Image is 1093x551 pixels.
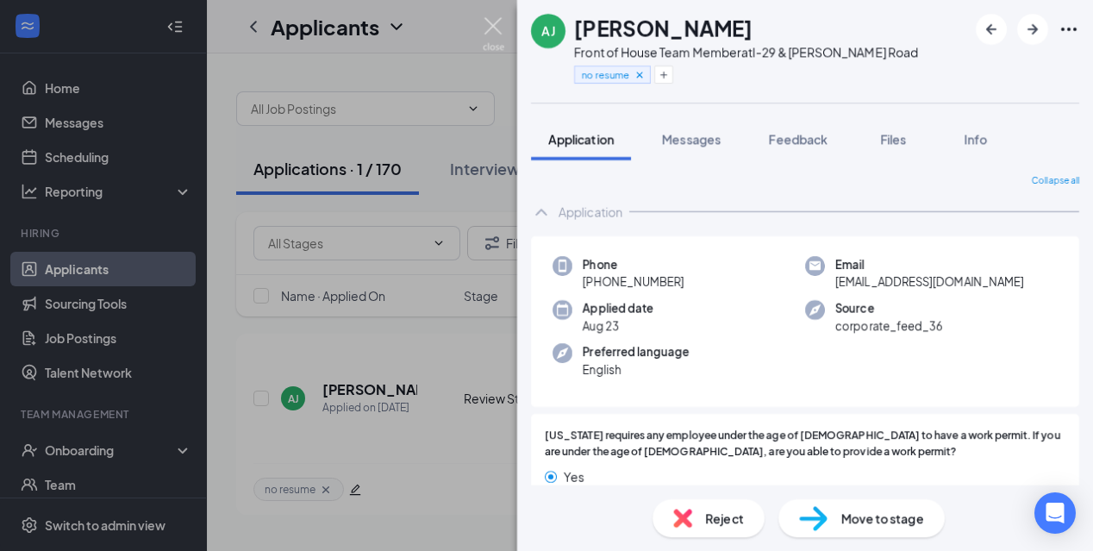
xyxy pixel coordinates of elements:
[582,67,629,82] span: no resume
[835,256,1024,273] span: Email
[564,467,584,486] span: Yes
[583,256,684,273] span: Phone
[1034,492,1076,534] div: Open Intercom Messenger
[574,43,918,60] div: Front of House Team Member at I-29 & [PERSON_NAME] Road
[583,300,653,317] span: Applied date
[583,343,690,360] span: Preferred language
[548,131,614,147] span: Application
[880,131,906,147] span: Files
[835,300,943,317] span: Source
[542,22,555,40] div: AJ
[976,14,1007,45] button: ArrowLeftNew
[981,19,1002,40] svg: ArrowLeftNew
[835,273,1024,291] span: [EMAIL_ADDRESS][DOMAIN_NAME]
[965,131,988,147] span: Info
[545,428,1065,460] span: [US_STATE] requires any employee under the age of [DEMOGRAPHIC_DATA] to have a work permit. If yo...
[659,70,669,80] svg: Plus
[1017,14,1048,45] button: ArrowRight
[662,131,721,147] span: Messages
[835,317,943,335] span: corporate_feed_36
[559,203,622,221] div: Application
[654,66,673,84] button: Plus
[574,14,753,43] h1: [PERSON_NAME]
[1059,19,1079,40] svg: Ellipses
[769,131,828,147] span: Feedback
[583,317,653,335] span: Aug 23
[583,361,690,379] span: English
[531,202,552,222] svg: ChevronUp
[841,509,924,528] span: Move to stage
[583,273,684,291] span: [PHONE_NUMBER]
[634,69,646,81] svg: Cross
[706,509,744,528] span: Reject
[1022,19,1043,40] svg: ArrowRight
[1032,174,1079,188] span: Collapse all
